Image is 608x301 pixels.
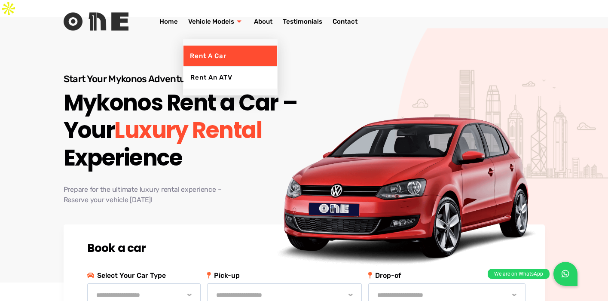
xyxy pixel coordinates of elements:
div: We are on WhatsApp [488,269,550,279]
a: Contact [327,4,363,39]
a: Rent a Car [183,46,277,67]
a: About [249,4,278,39]
p: Start Your Mykonos Adventure [DATE] [64,73,317,85]
a: We are on WhatsApp [553,262,577,286]
img: Rent One Logo without Text [64,12,128,31]
span: Luxury Rental [114,117,262,144]
a: Home [154,4,183,39]
p: Prepare for the ultimate luxury rental experience – Reserve your vehicle [DATE]! [64,184,317,205]
a: Rent an ATV [183,67,277,88]
h1: Mykonos Rent a Car – Your Experience [64,89,317,172]
h2: Book a car [87,242,526,255]
a: Testimonials [278,4,327,39]
p: Select Your Car Type [87,270,201,281]
img: One Rent a Car & Bike Banner Image [258,106,552,273]
a: Vehicle Models [183,4,249,39]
